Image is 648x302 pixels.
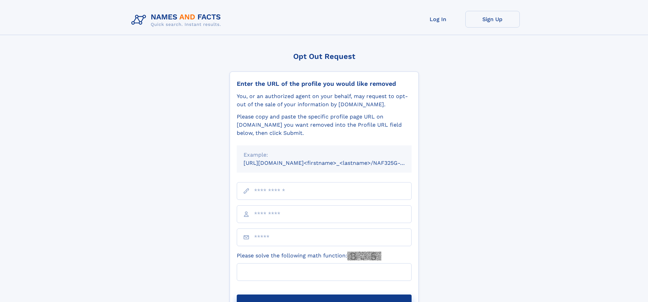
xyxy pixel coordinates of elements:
[230,52,419,61] div: Opt Out Request
[237,80,412,88] div: Enter the URL of the profile you would like removed
[465,11,520,28] a: Sign Up
[244,151,405,159] div: Example:
[237,113,412,137] div: Please copy and paste the specific profile page URL on [DOMAIN_NAME] you want removed into the Pr...
[129,11,227,29] img: Logo Names and Facts
[244,160,425,166] small: [URL][DOMAIN_NAME]<firstname>_<lastname>/NAF325G-xxxxxxxx
[237,92,412,109] div: You, or an authorized agent on your behalf, may request to opt-out of the sale of your informatio...
[237,252,381,260] label: Please solve the following math function:
[411,11,465,28] a: Log In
